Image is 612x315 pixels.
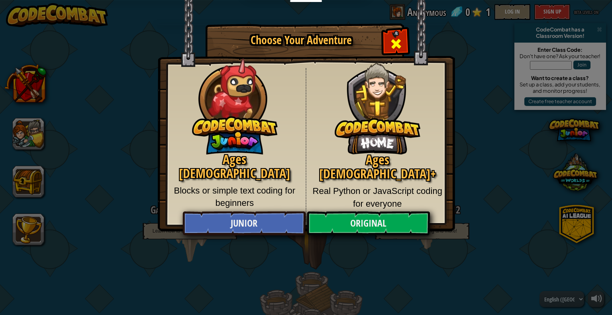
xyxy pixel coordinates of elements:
[220,34,383,47] h1: Choose Your Adventure
[170,153,300,180] h2: Ages [DEMOGRAPHIC_DATA]
[170,184,300,209] p: Blocks or simple text coding for beginners
[192,53,278,155] img: CodeCombat Junior hero character
[307,211,430,235] a: Original
[312,185,443,210] p: Real Python or JavaScript coding for everyone
[383,30,408,55] div: Close modal
[335,50,420,155] img: CodeCombat Original hero character
[182,211,305,235] a: Junior
[312,153,443,181] h2: Ages [DEMOGRAPHIC_DATA]+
